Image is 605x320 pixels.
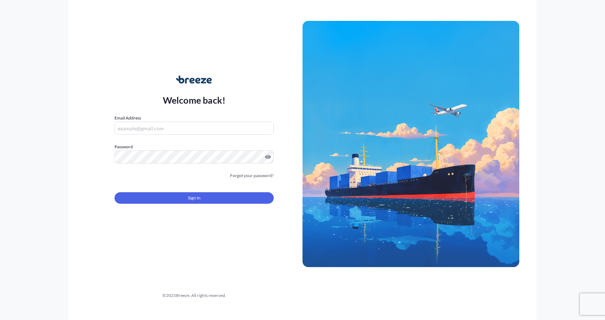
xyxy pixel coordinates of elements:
[230,172,274,179] a: Forgot your password?
[302,21,519,267] img: Ship illustration
[115,192,274,204] button: Sign In
[115,114,141,122] label: Email Address
[86,292,302,299] div: © 2025 Breeze. All rights reserved.
[163,94,226,106] p: Welcome back!
[188,194,201,202] span: Sign In
[115,122,274,135] input: example@gmail.com
[265,154,271,160] button: Show password
[115,143,274,150] label: Password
